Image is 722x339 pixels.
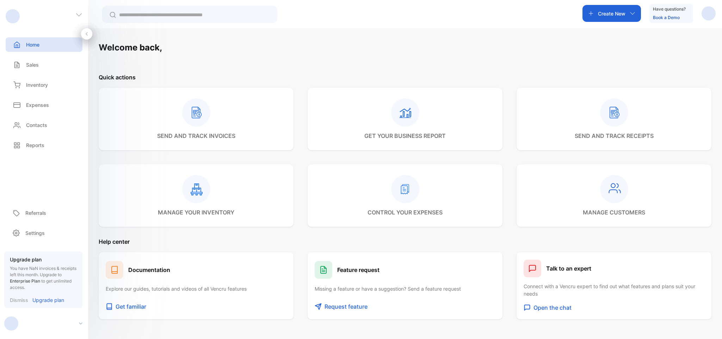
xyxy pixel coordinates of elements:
p: Reports [26,141,44,149]
p: Quick actions [99,73,711,81]
p: Home [26,41,39,48]
h1: Documentation [128,266,170,274]
p: Dismiss [10,296,28,304]
p: Help center [99,237,711,246]
p: Upgrade plan [10,256,77,263]
p: Inventory [26,81,48,89]
p: You have NaN invoices & receipts left this month. [10,265,77,291]
p: Create New [598,10,625,17]
p: Settings [25,229,45,237]
p: Explore our guides, tutorials and videos of all Vencru features [106,285,286,292]
p: Request feature [325,302,368,311]
button: Create New [582,5,641,22]
p: send and track invoices [157,132,235,140]
a: Book a Demo [653,15,680,20]
h1: Feature request [337,266,379,274]
p: Get familiar [116,302,146,311]
h1: Welcome back, [99,41,162,54]
span: Enterprise Plan [10,278,40,284]
p: Upgrade plan [32,296,64,304]
p: send and track receipts [575,132,654,140]
p: Open the chat [533,303,572,312]
button: Get familiar [106,301,286,312]
p: get your business report [364,132,446,140]
button: Request feature [315,301,495,312]
p: Connect with a Vencru expert to find out what features and plans suit your needs [524,283,704,297]
button: Open the chat [524,303,704,312]
p: Expenses [26,101,49,109]
p: Contacts [26,121,47,129]
span: Upgrade to to get unlimited access. [10,272,72,290]
p: Missing a feature or have a suggestion? Send a feature request [315,285,495,292]
h1: Talk to an expert [546,264,591,273]
a: Upgrade plan [28,296,64,304]
p: manage your inventory [158,208,234,217]
p: manage customers [583,208,645,217]
p: control your expenses [368,208,443,217]
p: Sales [26,61,39,68]
p: Have questions? [653,6,686,13]
p: Referrals [25,209,46,217]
